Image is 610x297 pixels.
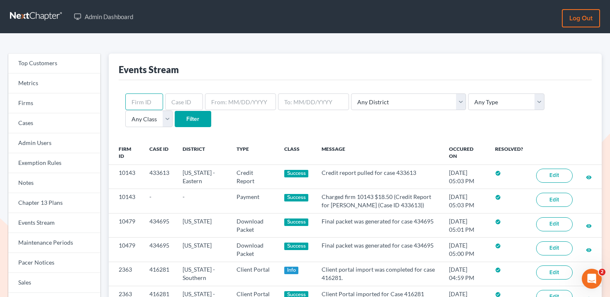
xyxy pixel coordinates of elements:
[536,169,573,183] a: Edit
[143,238,176,262] td: 434695
[230,165,278,189] td: Credit Report
[488,141,529,165] th: Resolved?
[586,246,592,253] a: visibility
[109,238,143,262] td: 10479
[70,9,137,24] a: Admin Dashboard
[8,193,100,213] a: Chapter 13 Plans
[315,141,442,165] th: Message
[109,213,143,237] td: 10479
[495,170,501,176] i: check_circle
[8,54,100,74] a: Top Customers
[8,133,100,153] a: Admin Users
[278,93,349,110] input: To: MM/DD/YYYY
[582,269,602,289] iframe: Intercom live chat
[562,9,600,27] a: Log out
[175,111,211,128] input: Filter
[230,189,278,213] td: Payment
[230,262,278,286] td: Client Portal
[495,194,501,200] i: check_circle
[284,170,308,177] div: Success
[8,233,100,253] a: Maintenance Periods
[176,238,230,262] td: [US_STATE]
[284,218,308,226] div: Success
[143,189,176,213] td: -
[586,223,592,229] i: visibility
[8,253,100,273] a: Pacer Notices
[143,165,176,189] td: 433613
[599,269,605,275] span: 2
[315,238,442,262] td: Final packet was generated for case 434695
[109,141,143,165] th: Firm ID
[442,165,488,189] td: [DATE] 05:03 PM
[495,219,501,225] i: check_circle
[442,141,488,165] th: Occured On
[442,238,488,262] td: [DATE] 05:00 PM
[8,93,100,113] a: Firms
[315,189,442,213] td: Charged firm 10143 $18.50 (Credit Report for [PERSON_NAME] (Case ID 433613))
[176,141,230,165] th: District
[315,165,442,189] td: Credit report pulled for case 433613
[442,262,488,286] td: [DATE] 04:59 PM
[230,141,278,165] th: Type
[176,165,230,189] td: [US_STATE] - Eastern
[536,193,573,207] a: Edit
[442,213,488,237] td: [DATE] 05:01 PM
[586,247,592,253] i: visibility
[284,243,308,250] div: Success
[125,93,163,110] input: Firm ID
[8,213,100,233] a: Events Stream
[495,243,501,249] i: check_circle
[143,141,176,165] th: Case ID
[536,217,573,231] a: Edit
[315,262,442,286] td: Client portal import was completed for case 416281.
[109,189,143,213] td: 10143
[176,213,230,237] td: [US_STATE]
[165,93,203,110] input: Case ID
[586,173,592,180] a: visibility
[143,262,176,286] td: 416281
[176,262,230,286] td: [US_STATE] - Southern
[586,174,592,180] i: visibility
[495,267,501,273] i: check_circle
[109,262,143,286] td: 2363
[284,194,308,201] div: Success
[230,213,278,237] td: Download Packet
[8,74,100,93] a: Metrics
[8,153,100,173] a: Exemption Rules
[536,265,573,280] a: Edit
[536,241,573,255] a: Edit
[119,64,179,76] div: Events Stream
[109,165,143,189] td: 10143
[143,213,176,237] td: 434695
[315,213,442,237] td: Final packet was generated for case 434695
[205,93,276,110] input: From: MM/DD/YYYY
[284,267,298,274] div: Info
[278,141,315,165] th: Class
[8,173,100,193] a: Notes
[586,222,592,229] a: visibility
[176,189,230,213] td: -
[8,113,100,133] a: Cases
[8,273,100,293] a: Sales
[230,238,278,262] td: Download Packet
[442,189,488,213] td: [DATE] 05:03 PM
